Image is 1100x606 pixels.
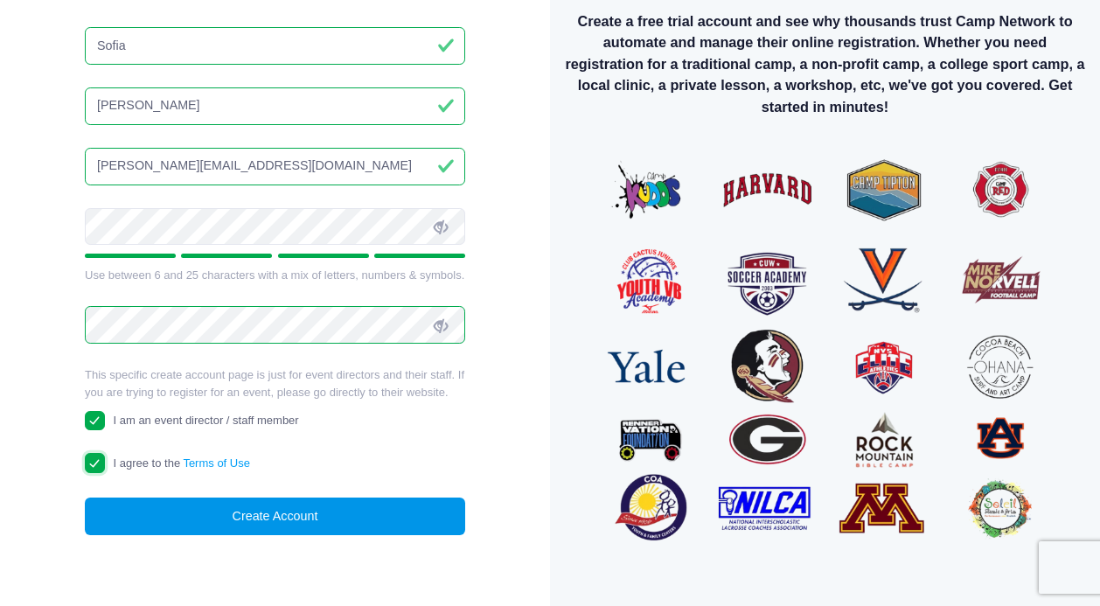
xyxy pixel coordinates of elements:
input: First Name [85,27,465,65]
input: I agree to theTerms of Use [85,453,105,473]
span: I am an event director / staff member [114,414,299,427]
a: Terms of Use [183,456,250,470]
div: Use between 6 and 25 characters with a mix of letters, numbers & symbols. [85,267,465,284]
input: Email [85,148,465,185]
input: I am an event director / staff member [85,411,105,431]
span: I agree to the [114,456,250,470]
p: This specific create account page is just for event directors and their staff. If you are trying ... [85,366,465,401]
button: Create Account [85,498,465,535]
p: Create a free trial account and see why thousands trust Camp Network to automate and manage their... [564,10,1086,117]
input: Last Name [85,87,465,125]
